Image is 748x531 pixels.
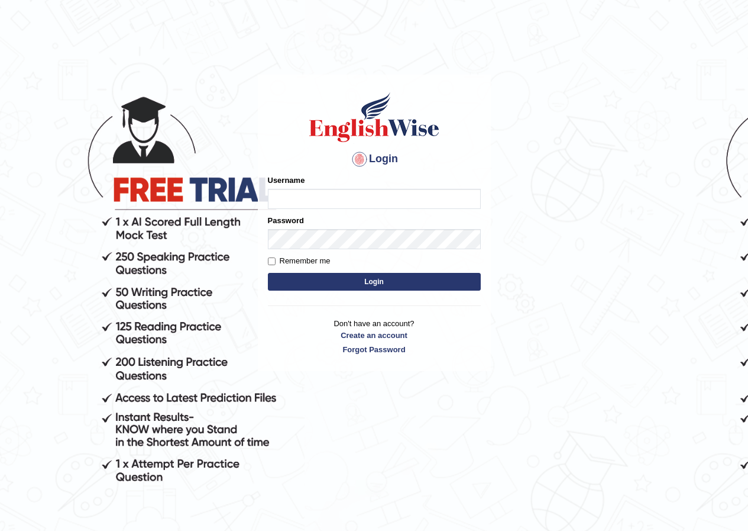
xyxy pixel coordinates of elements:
[268,273,481,291] button: Login
[268,175,305,186] label: Username
[268,318,481,355] p: Don't have an account?
[268,330,481,341] a: Create an account
[268,344,481,355] a: Forgot Password
[268,215,304,226] label: Password
[307,91,442,144] img: Logo of English Wise sign in for intelligent practice with AI
[268,255,331,267] label: Remember me
[268,150,481,169] h4: Login
[268,258,276,265] input: Remember me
